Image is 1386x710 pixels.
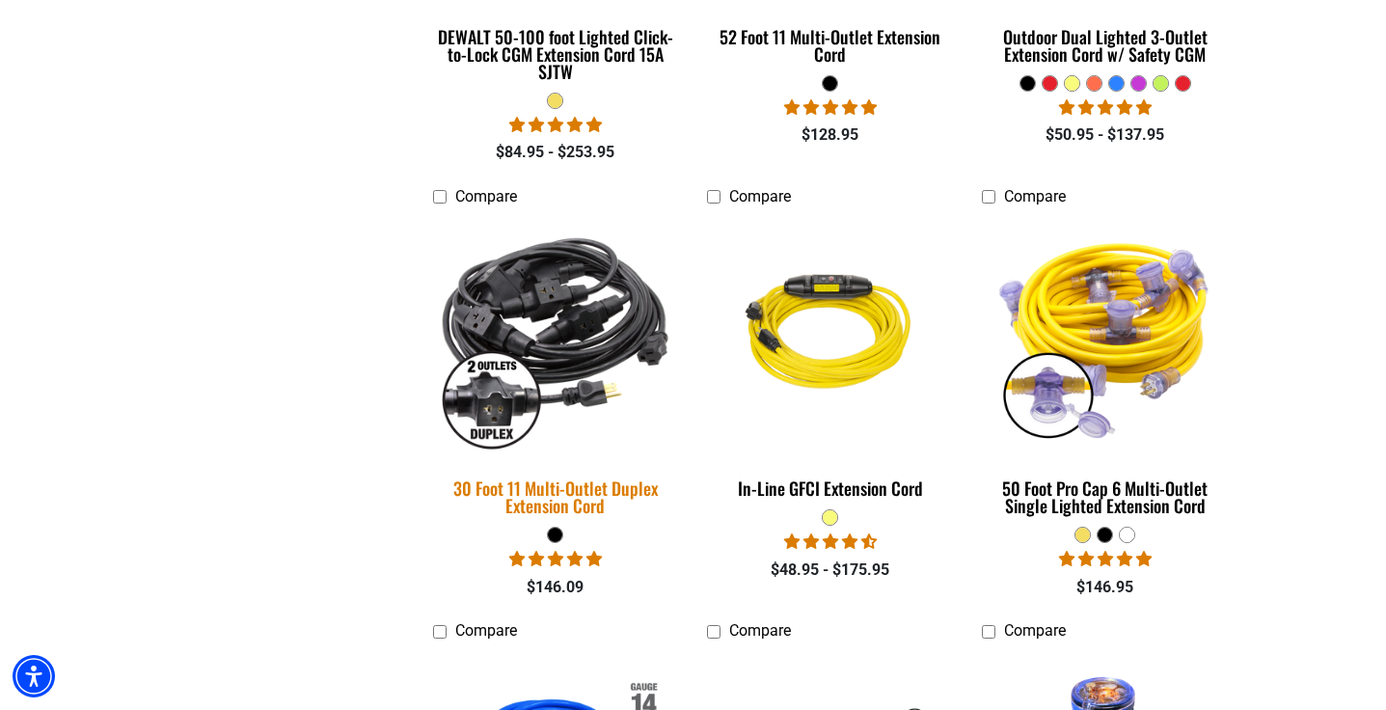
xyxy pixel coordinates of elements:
img: black [421,212,691,459]
div: DEWALT 50-100 foot Lighted Click-to-Lock CGM Extension Cord 15A SJTW [433,28,679,80]
div: In-Line GFCI Extension Cord [707,479,953,497]
div: Accessibility Menu [13,655,55,697]
span: 4.80 stars [1059,98,1152,117]
span: Compare [455,621,517,640]
a: Yellow In-Line GFCI Extension Cord [707,215,953,508]
div: $50.95 - $137.95 [982,123,1228,147]
span: Compare [1004,621,1066,640]
span: Compare [729,621,791,640]
div: 50 Foot Pro Cap 6 Multi-Outlet Single Lighted Extension Cord [982,479,1228,514]
div: Outdoor Dual Lighted 3-Outlet Extension Cord w/ Safety CGM [982,28,1228,63]
a: black 30 Foot 11 Multi-Outlet Duplex Extension Cord [433,215,679,526]
span: 5.00 stars [509,550,602,568]
div: $48.95 - $175.95 [707,559,953,582]
div: 30 Foot 11 Multi-Outlet Duplex Extension Cord [433,479,679,514]
a: yellow 50 Foot Pro Cap 6 Multi-Outlet Single Lighted Extension Cord [982,215,1228,526]
div: $146.09 [433,576,679,599]
div: $84.95 - $253.95 [433,141,679,164]
span: 4.95 stars [784,98,877,117]
img: Yellow [709,225,952,447]
span: 4.84 stars [509,116,602,134]
span: Compare [1004,187,1066,205]
span: 4.62 stars [784,532,877,551]
div: $146.95 [982,576,1228,599]
div: 52 Foot 11 Multi-Outlet Extension Cord [707,28,953,63]
img: yellow [984,225,1227,447]
span: Compare [455,187,517,205]
div: $128.95 [707,123,953,147]
span: 4.80 stars [1059,550,1152,568]
span: Compare [729,187,791,205]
